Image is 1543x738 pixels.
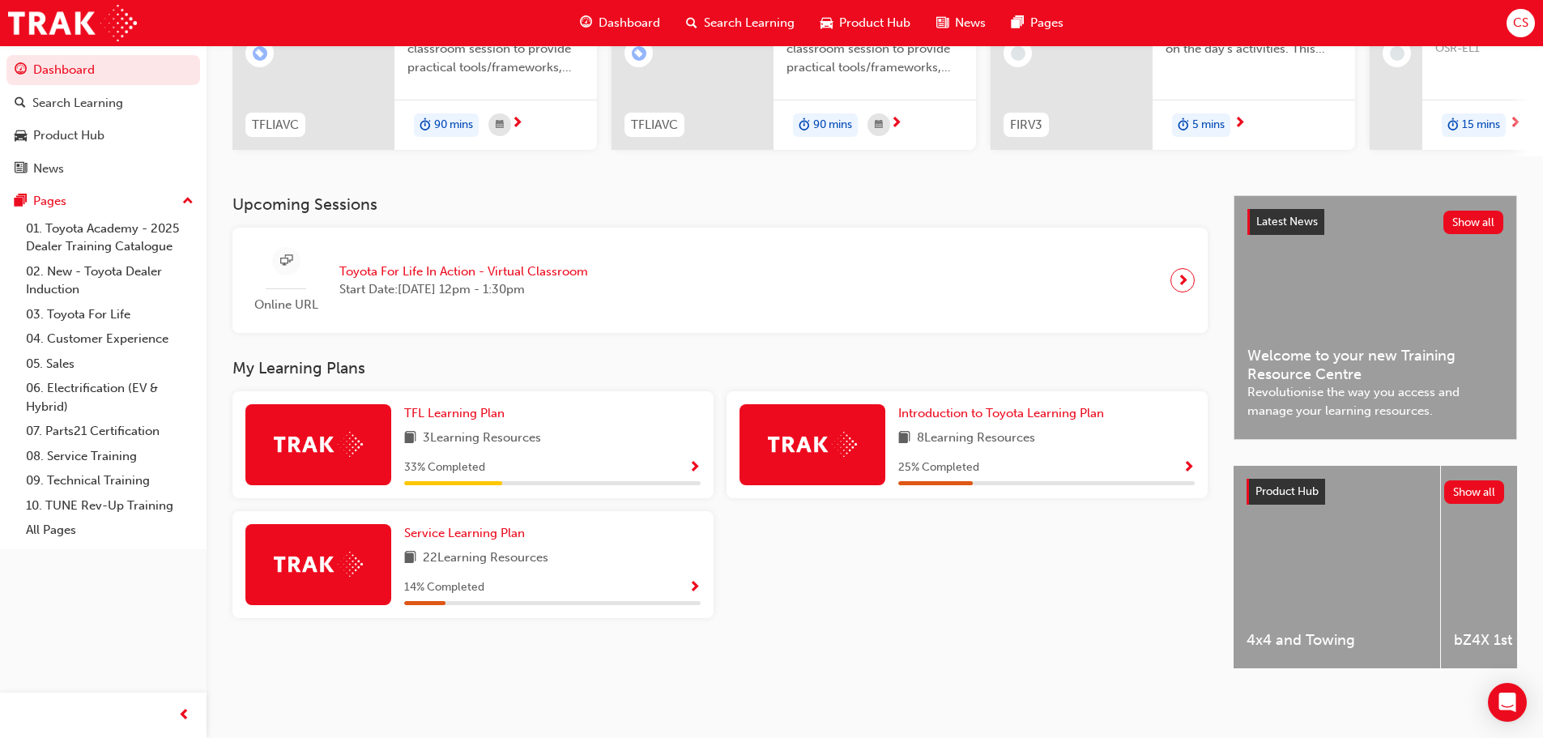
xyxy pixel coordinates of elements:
[19,376,200,419] a: 06. Electrification (EV & Hybrid)
[1178,115,1189,136] span: duration-icon
[1183,461,1195,476] span: Show Progress
[404,459,485,477] span: 33 % Completed
[339,280,588,299] span: Start Date: [DATE] 12pm - 1:30pm
[688,458,701,478] button: Show Progress
[1447,115,1459,136] span: duration-icon
[768,432,857,457] img: Trak
[580,13,592,33] span: guage-icon
[404,524,531,543] a: Service Learning Plan
[19,216,200,259] a: 01. Toyota Academy - 2025 Dealer Training Catalogue
[407,22,584,77] span: This is a 90 minute virtual classroom session to provide practical tools/frameworks, behaviours a...
[8,5,137,41] img: Trak
[511,117,523,131] span: next-icon
[404,578,484,597] span: 14 % Completed
[420,115,431,136] span: duration-icon
[567,6,673,40] a: guage-iconDashboard
[6,186,200,216] button: Pages
[898,406,1104,420] span: Introduction to Toyota Learning Plan
[6,52,200,186] button: DashboardSearch LearningProduct HubNews
[1177,269,1189,292] span: next-icon
[1390,46,1404,61] span: learningRecordVerb_NONE-icon
[434,116,473,134] span: 90 mins
[1255,484,1319,498] span: Product Hub
[1030,14,1063,32] span: Pages
[245,296,326,314] span: Online URL
[898,459,979,477] span: 25 % Completed
[274,552,363,577] img: Trak
[423,548,548,569] span: 22 Learning Resources
[1183,458,1195,478] button: Show Progress
[1234,117,1246,131] span: next-icon
[936,13,948,33] span: news-icon
[1247,209,1503,235] a: Latest NewsShow all
[839,14,910,32] span: Product Hub
[898,429,910,449] span: book-icon
[15,194,27,209] span: pages-icon
[1256,215,1318,228] span: Latest News
[1234,466,1440,668] a: 4x4 and Towing
[1234,195,1517,440] a: Latest NewsShow allWelcome to your new Training Resource CentreRevolutionise the way you access a...
[19,493,200,518] a: 10. TUNE Rev-Up Training
[688,581,701,595] span: Show Progress
[688,461,701,476] span: Show Progress
[632,46,646,61] span: learningRecordVerb_ENROLL-icon
[232,195,1208,214] h3: Upcoming Sessions
[33,192,66,211] div: Pages
[875,115,883,135] span: calendar-icon
[1444,480,1505,504] button: Show all
[19,259,200,302] a: 02. New - Toyota Dealer Induction
[404,429,416,449] span: book-icon
[404,404,511,423] a: TFL Learning Plan
[6,55,200,85] a: Dashboard
[786,22,963,77] span: This is a 90 minute virtual classroom session to provide practical tools/frameworks, behaviours a...
[6,121,200,151] a: Product Hub
[404,526,525,540] span: Service Learning Plan
[686,13,697,33] span: search-icon
[917,429,1035,449] span: 8 Learning Resources
[178,706,190,726] span: prev-icon
[339,262,588,281] span: Toyota For Life In Action - Virtual Classroom
[898,404,1110,423] a: Introduction to Toyota Learning Plan
[19,352,200,377] a: 05. Sales
[33,160,64,178] div: News
[15,96,26,111] span: search-icon
[1507,9,1535,37] button: CS
[252,116,299,134] span: TFLIAVC
[15,63,27,78] span: guage-icon
[1488,683,1527,722] div: Open Intercom Messenger
[32,94,123,113] div: Search Learning
[245,241,1195,321] a: Online URLToyota For Life In Action - Virtual ClassroomStart Date:[DATE] 12pm - 1:30pm
[19,518,200,543] a: All Pages
[33,126,104,145] div: Product Hub
[955,14,986,32] span: News
[999,6,1076,40] a: pages-iconPages
[404,406,505,420] span: TFL Learning Plan
[1247,479,1504,505] a: Product HubShow all
[631,116,678,134] span: TFLIAVC
[232,359,1208,378] h3: My Learning Plans
[19,468,200,493] a: 09. Technical Training
[6,154,200,184] a: News
[799,115,810,136] span: duration-icon
[1247,383,1503,420] span: Revolutionise the way you access and manage your learning resources.
[1443,211,1504,234] button: Show all
[15,162,27,177] span: news-icon
[496,115,504,135] span: calendar-icon
[274,432,363,457] img: Trak
[704,14,795,32] span: Search Learning
[1012,13,1024,33] span: pages-icon
[821,13,833,33] span: car-icon
[182,191,194,212] span: up-icon
[15,129,27,143] span: car-icon
[404,548,416,569] span: book-icon
[1462,116,1500,134] span: 15 mins
[19,326,200,352] a: 04. Customer Experience
[1192,116,1225,134] span: 5 mins
[599,14,660,32] span: Dashboard
[19,419,200,444] a: 07. Parts21 Certification
[280,251,292,271] span: sessionType_ONLINE_URL-icon
[813,116,852,134] span: 90 mins
[688,578,701,598] button: Show Progress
